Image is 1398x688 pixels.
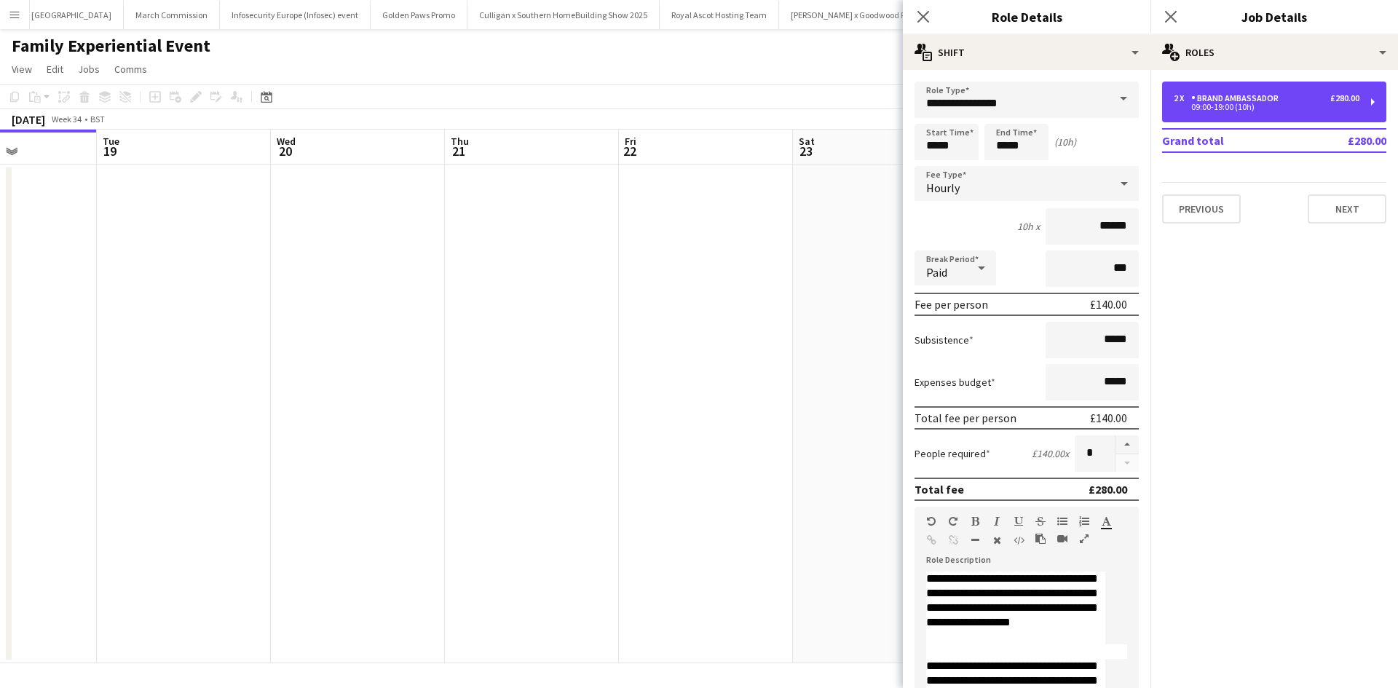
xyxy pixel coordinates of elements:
button: Ordered List [1079,515,1089,527]
span: Hourly [926,181,960,195]
button: Text Color [1101,515,1111,527]
button: Royal Ascot Hosting Team [660,1,779,29]
span: Tue [103,135,119,148]
a: Jobs [72,60,106,79]
span: Jobs [78,63,100,76]
div: (10h) [1054,135,1076,149]
span: 19 [100,143,119,159]
h3: Job Details [1150,7,1398,26]
button: Paste as plain text [1035,533,1046,545]
button: Infosecurity Europe (Infosec) event [220,1,371,29]
button: Undo [926,515,936,527]
span: Week 34 [48,114,84,124]
div: Roles [1150,35,1398,70]
div: [DATE] [12,112,45,127]
button: Insert video [1057,533,1067,545]
button: Fullscreen [1079,533,1089,545]
span: View [12,63,32,76]
label: Expenses budget [915,376,995,389]
span: Fri [625,135,636,148]
span: 22 [623,143,636,159]
span: 23 [797,143,815,159]
label: People required [915,447,990,460]
div: Total fee [915,482,964,497]
button: Horizontal Line [970,534,980,546]
button: Clear Formatting [992,534,1002,546]
div: 09:00-19:00 (10h) [1174,103,1359,111]
button: Bold [970,515,980,527]
button: Previous [1162,194,1241,224]
button: Underline [1014,515,1024,527]
div: Fee per person [915,297,988,312]
div: Brand Ambassador [1191,93,1284,103]
button: Golden Paws Promo [371,1,467,29]
div: 2 x [1174,93,1191,103]
div: £140.00 [1090,297,1127,312]
button: Unordered List [1057,515,1067,527]
span: Thu [451,135,469,148]
div: Total fee per person [915,411,1016,425]
span: Comms [114,63,147,76]
button: Next [1308,194,1386,224]
a: View [6,60,38,79]
span: Wed [277,135,296,148]
a: Edit [41,60,69,79]
button: HTML Code [1014,534,1024,546]
div: £280.00 [1330,93,1359,103]
div: £140.00 x [1032,447,1069,460]
span: Edit [47,63,63,76]
h1: Family Experiential Event [12,35,210,57]
h3: Role Details [903,7,1150,26]
button: Strikethrough [1035,515,1046,527]
button: Culligan x Southern HomeBuilding Show 2025 [467,1,660,29]
div: 10h x [1017,220,1040,233]
div: £280.00 [1089,482,1127,497]
span: Paid [926,265,947,280]
button: Increase [1115,435,1139,454]
td: £280.00 [1300,129,1386,152]
span: Sat [799,135,815,148]
span: 21 [449,143,469,159]
a: Comms [108,60,153,79]
button: Redo [948,515,958,527]
button: Italic [992,515,1002,527]
button: March Commission [124,1,220,29]
div: Shift [903,35,1150,70]
td: Grand total [1162,129,1300,152]
label: Subsistence [915,333,974,347]
div: BST [90,114,105,124]
div: £140.00 [1090,411,1127,425]
span: 20 [275,143,296,159]
button: [PERSON_NAME] x Goodwood Festival of Speed [779,1,974,29]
